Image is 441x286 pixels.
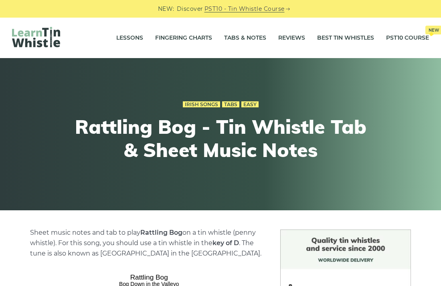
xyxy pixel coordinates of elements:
[116,28,143,48] a: Lessons
[12,27,60,47] img: LearnTinWhistle.com
[30,228,268,259] p: Sheet music notes and tab to play on a tin whistle (penny whistle). For this song, you should use...
[140,229,182,236] strong: Rattling Bog
[278,28,305,48] a: Reviews
[222,101,239,108] a: Tabs
[155,28,212,48] a: Fingering Charts
[224,28,266,48] a: Tabs & Notes
[317,28,374,48] a: Best Tin Whistles
[212,239,239,247] strong: key of D
[183,101,220,108] a: Irish Songs
[241,101,259,108] a: Easy
[386,28,429,48] a: PST10 CourseNew
[73,115,368,161] h1: Rattling Bog - Tin Whistle Tab & Sheet Music Notes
